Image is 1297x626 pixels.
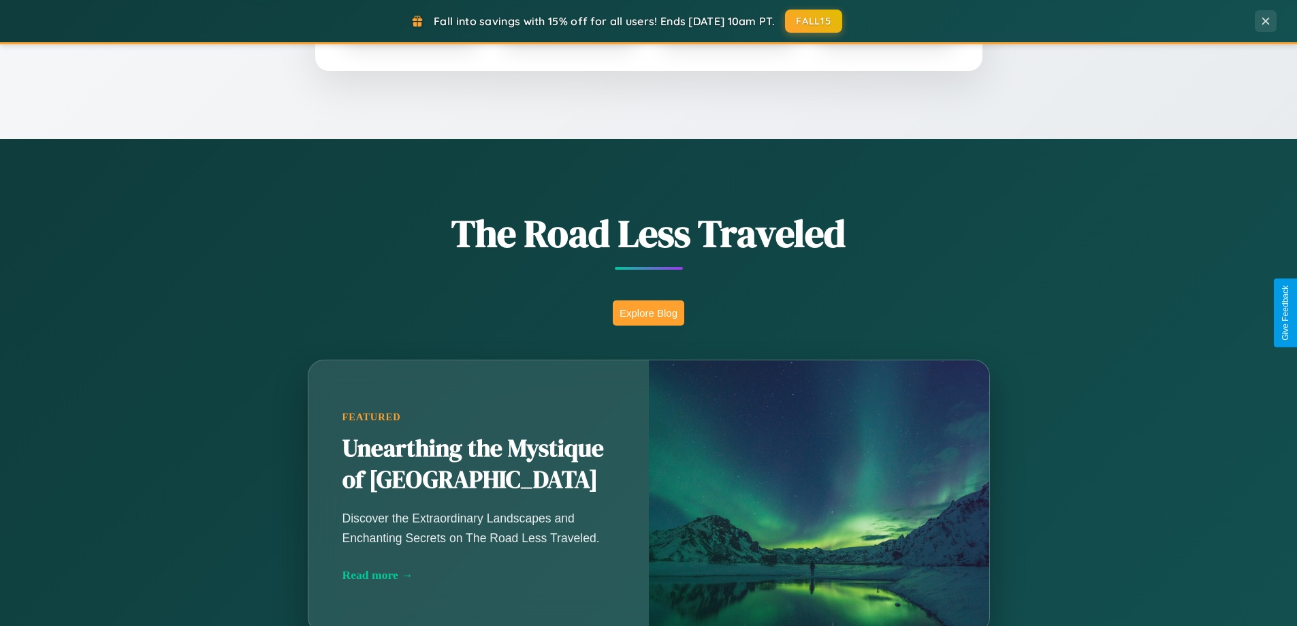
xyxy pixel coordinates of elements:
h1: The Road Less Traveled [240,207,1057,260]
h2: Unearthing the Mystique of [GEOGRAPHIC_DATA] [342,433,615,496]
div: Featured [342,411,615,423]
div: Give Feedback [1281,285,1290,341]
button: FALL15 [785,10,842,33]
button: Explore Blog [613,300,684,326]
span: Fall into savings with 15% off for all users! Ends [DATE] 10am PT. [434,14,775,28]
div: Read more → [342,568,615,582]
p: Discover the Extraordinary Landscapes and Enchanting Secrets on The Road Less Traveled. [342,509,615,547]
